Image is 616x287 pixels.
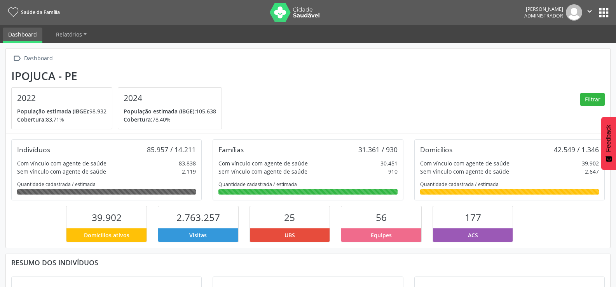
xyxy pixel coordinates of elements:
span: Visitas [189,231,207,239]
div: Com vínculo com agente de saúde [420,159,510,167]
div: 39.902 [582,159,599,167]
div: 2.119 [182,167,196,176]
span: Saúde da Família [21,9,60,16]
a: Saúde da Família [5,6,60,19]
p: 83,71% [17,115,106,123]
span: 39.902 [92,211,122,224]
span: UBS [284,231,295,239]
div: 83.838 [179,159,196,167]
div: Sem vínculo com agente de saúde [420,167,509,176]
span: ACS [468,231,478,239]
div: 31.361 / 930 [358,145,398,154]
span: 56 [376,211,387,224]
button: Feedback - Mostrar pesquisa [601,117,616,170]
span: 25 [284,211,295,224]
div: 42.549 / 1.346 [554,145,599,154]
button: Filtrar [580,93,605,106]
span: Domicílios ativos [84,231,129,239]
i:  [585,7,594,16]
span: Feedback [605,125,612,152]
div: Dashboard [23,53,54,64]
div: Quantidade cadastrada / estimada [218,181,397,188]
p: 78,40% [124,115,216,123]
h4: 2022 [17,93,106,103]
div: 85.957 / 14.211 [147,145,196,154]
span: População estimada (IBGE): [124,108,196,115]
div: Ipojuca - PE [11,70,227,82]
div: 30.451 [380,159,398,167]
span: População estimada (IBGE): [17,108,89,115]
div: Quantidade cadastrada / estimada [420,181,599,188]
p: 98.932 [17,107,106,115]
button: apps [597,6,611,19]
a: Relatórios [51,28,92,41]
h4: 2024 [124,93,216,103]
button:  [582,4,597,21]
div: Com vínculo com agente de saúde [218,159,308,167]
span: Equipes [371,231,392,239]
span: 2.763.257 [176,211,220,224]
span: Cobertura: [17,116,46,123]
div: [PERSON_NAME] [524,6,563,12]
div: Sem vínculo com agente de saúde [17,167,106,176]
div: Quantidade cadastrada / estimada [17,181,196,188]
div: 910 [388,167,398,176]
img: img [566,4,582,21]
span: Relatórios [56,31,82,38]
i:  [11,53,23,64]
a: Dashboard [3,28,42,43]
span: Administrador [524,12,563,19]
div: Domicílios [420,145,452,154]
div: Sem vínculo com agente de saúde [218,167,307,176]
p: 105.638 [124,107,216,115]
div: Indivíduos [17,145,50,154]
a:  Dashboard [11,53,54,64]
span: Cobertura: [124,116,152,123]
div: Resumo dos indivíduos [11,258,605,267]
div: 2.647 [585,167,599,176]
span: 177 [465,211,481,224]
div: Com vínculo com agente de saúde [17,159,106,167]
div: Famílias [218,145,244,154]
